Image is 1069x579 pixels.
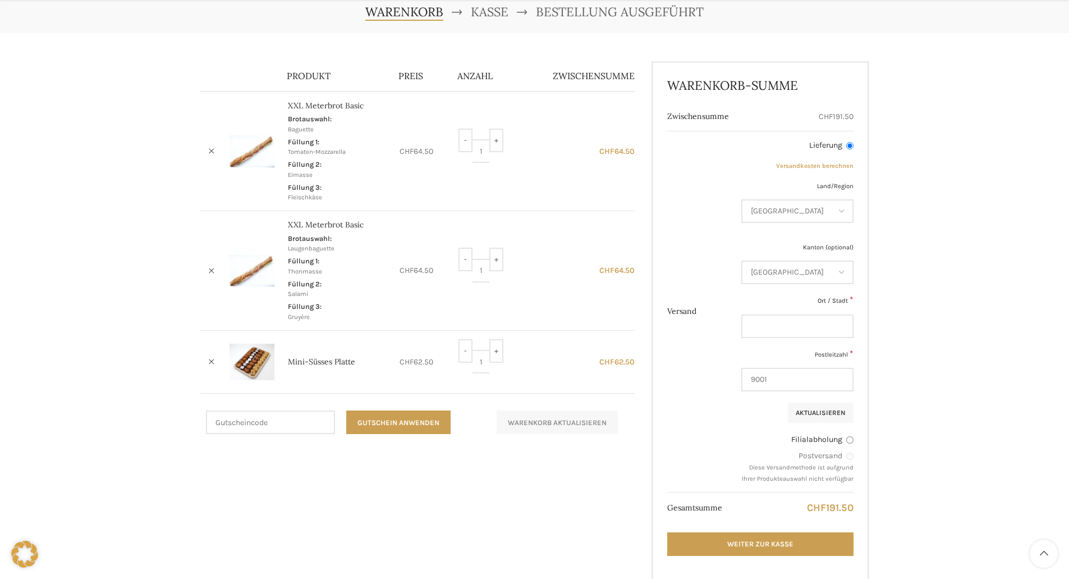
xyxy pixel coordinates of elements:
a: Mini-Süsses Platte [288,357,355,368]
h2: Warenkorb-Summe [667,77,853,94]
span: Kasse [471,4,508,20]
a: Versandkosten berechnen [776,162,854,170]
img: XXL Meterbrot Basic [230,255,274,287]
span: Füllung 2: [288,160,322,168]
p: Baguette [288,126,314,133]
span: Schweiz [741,199,853,223]
span: Bestellung ausgeführt [536,2,704,22]
bdi: 64.50 [400,147,433,156]
label: Postleitzahl [741,349,853,359]
a: XXL Meterbrot Basic [288,101,364,112]
p: Gruyère [288,313,310,321]
input: + [489,339,503,363]
bdi: 191.50 [807,502,854,514]
span: Brotauswahl: [288,115,332,123]
span: Füllung 3: [288,302,322,311]
span: CHF [400,357,414,367]
span: CHF [819,112,833,121]
th: Versand [667,131,735,493]
span: CHF [599,147,614,156]
span: (optional) [825,244,854,251]
small: Diese Versandmethode ist aufgrund Ihrer Produkteauswahl nicht verfügbar [742,464,854,482]
p: Tomaten-Mozzarella [288,148,346,156]
button: Warenkorb aktualisieren [497,411,618,434]
span: CHF [807,502,826,514]
label: Ort / Stadt [741,295,853,306]
span: St. Gallen [741,261,853,284]
th: Anzahl [452,61,525,91]
span: Warenkorb [365,4,443,20]
button: Gutschein anwenden [346,411,451,434]
input: - [458,248,472,271]
span: CHF [400,266,414,275]
bdi: 64.50 [599,266,635,275]
input: Produktmenge [472,139,489,163]
a: XXL Meterbrot Basic [288,220,364,231]
span: Füllung 2: [288,280,322,288]
th: Zwischensumme [667,103,735,131]
th: Zwischensumme [525,61,635,91]
input: Produktmenge [472,350,489,373]
span: CHF [400,147,414,156]
input: - [458,339,472,363]
a: Weiter zur Kasse [667,532,853,556]
p: Laugenbaguette [288,245,334,252]
label: Postversand [741,450,853,462]
span: CHF [599,266,614,275]
a: Mini-Süsses Platte aus dem Warenkorb entfernen [203,354,220,371]
p: Thonmasse [288,268,322,275]
input: - [458,129,472,152]
input: + [489,129,503,152]
p: Eimasse [288,171,313,179]
a: Warenkorb [365,2,443,22]
label: Lieferung [741,140,853,151]
span: Brotauswahl: [288,234,332,243]
a: Scroll to top button [1030,540,1058,568]
th: Gesamtsumme [667,493,735,524]
span: Füllung 1: [288,257,319,265]
a: Kasse [471,2,508,22]
label: Filialabholung [741,434,853,445]
label: Land/Region [741,182,853,191]
span: Schweiz [742,200,852,222]
p: Salami [288,290,308,298]
bdi: 62.50 [599,357,635,367]
th: Produkt [281,61,393,91]
a: XXL Meterbrot Basic aus dem Warenkorb entfernen [203,143,220,159]
span: St. Gallen [742,262,852,283]
span: Füllung 1: [288,138,319,146]
input: Gutscheincode [206,411,335,434]
bdi: 191.50 [819,112,854,121]
th: Preis [393,61,452,91]
a: XXL Meterbrot Basic aus dem Warenkorb entfernen [203,262,220,279]
span: CHF [599,357,614,367]
img: Mini-Süsses Platte [230,344,274,380]
span: Füllung 3: [288,183,322,192]
p: Fleischkäse [288,194,322,201]
input: Produktmenge [472,259,489,282]
bdi: 64.50 [400,266,433,275]
img: XXL Meterbrot Basic [230,135,274,167]
bdi: 62.50 [400,357,433,367]
input: + [489,248,503,271]
button: Aktualisieren [788,403,854,423]
bdi: 64.50 [599,147,635,156]
label: Kanton [741,243,853,252]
